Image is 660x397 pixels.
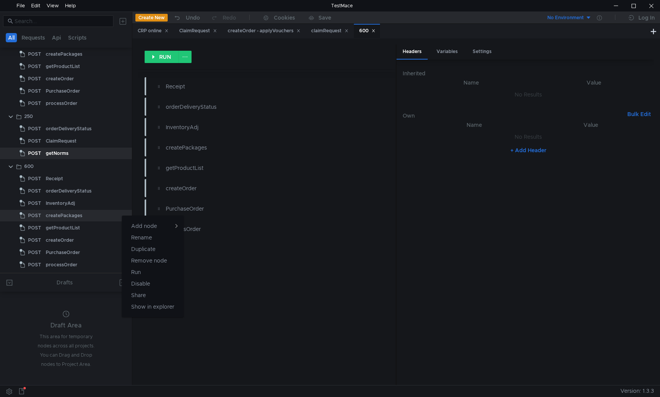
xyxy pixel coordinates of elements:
button: Show in explorer [122,301,183,312]
button: Disable [122,278,183,289]
app-tour-anchor: Rename [131,233,152,242]
app-tour-anchor: Show in explorer [131,302,174,311]
app-tour-anchor: Disable [131,279,150,288]
app-tour-anchor: Duplicate [131,244,155,254]
app-tour-anchor: Add node [131,223,157,229]
app-tour-anchor: Remove node [131,256,167,265]
button: Remove node [122,255,183,266]
button: Add node [122,220,183,232]
button: Share [122,289,183,301]
app-tour-anchor: Run [131,267,141,277]
button: Run [122,266,183,278]
button: Rename [122,232,183,243]
app-tour-anchor: Share [131,291,146,300]
button: Duplicate [122,243,183,255]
